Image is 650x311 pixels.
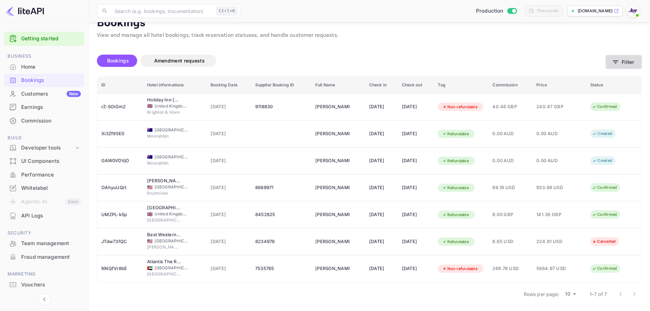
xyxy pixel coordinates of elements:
[97,77,641,282] table: booking table
[4,229,84,237] span: Security
[206,77,251,94] th: Booking Date
[101,128,139,139] div: Xi3Zf95E0
[147,97,181,103] div: Holiday Inn Brighton Seafront, an IHG Hotel
[155,211,189,217] span: United Kingdom of [GEOGRAPHIC_DATA] and [GEOGRAPHIC_DATA]
[4,134,84,142] span: Build
[255,209,307,220] div: 8452825
[398,77,434,94] th: Check out
[315,182,349,193] div: Madalynn Owens
[101,209,139,220] div: UMZPL-kSp
[147,155,153,159] span: Australia
[155,184,189,190] span: [GEOGRAPHIC_DATA]
[588,102,621,111] div: Confirmed
[4,53,84,60] span: Business
[369,101,394,112] div: [DATE]
[4,237,84,250] div: Team management
[4,114,84,128] div: Commission
[111,4,214,18] input: Search (e.g. bookings, documentation)
[492,130,528,138] span: 0.00 AUD
[251,77,311,94] th: Supplier Booking ID
[21,212,81,220] div: API Logs
[21,103,81,111] div: Earnings
[155,127,189,133] span: [GEOGRAPHIC_DATA]
[536,211,570,218] span: 141.36 GBP
[402,101,430,112] div: [DATE]
[4,87,84,101] div: CustomersNew
[402,209,430,220] div: [DATE]
[578,8,612,14] p: [DOMAIN_NAME]
[143,77,206,94] th: Hotel informations
[5,5,44,16] img: LiteAPI logo
[588,210,621,219] div: Confirmed
[155,103,189,109] span: United Kingdom of [GEOGRAPHIC_DATA] and [GEOGRAPHIC_DATA]
[4,87,84,100] a: CustomersNew
[476,7,504,15] span: Production
[255,101,307,112] div: 9118830
[4,182,84,195] div: Whitelabel
[147,217,181,223] span: [GEOGRAPHIC_DATA]
[402,236,430,247] div: [DATE]
[21,171,81,179] div: Performance
[101,182,139,193] div: OAhyuUQrt
[627,5,638,16] img: With Joy
[4,270,84,278] span: Marketing
[588,156,617,165] div: Created
[315,155,349,166] div: Amber Owens
[21,253,81,261] div: Fraud management
[147,160,181,166] span: Moorabbin
[21,63,81,71] div: Home
[147,204,181,211] div: Cathedral Quarter Hotel
[101,263,139,274] div: NNQfVr8bE
[315,209,349,220] div: Hannah Owens
[21,35,81,43] a: Getting started
[147,212,153,216] span: United Kingdom of Great Britain and Northern Ireland
[21,184,81,192] div: Whitelabel
[524,291,560,298] p: Rows per page:
[315,128,349,139] div: Amber Owens
[4,251,84,263] a: Fraud management
[402,155,430,166] div: [DATE]
[438,130,473,138] div: Refundable
[147,178,181,184] div: LOGE Alta Crystal
[315,236,349,247] div: Tonette Owens Owens
[101,101,139,112] div: rZ-SOiGm2
[97,16,642,30] p: Bookings
[369,209,394,220] div: [DATE]
[255,182,307,193] div: 8689971
[369,236,394,247] div: [DATE]
[147,239,153,243] span: United States of America
[38,293,50,306] button: Collapse navigation
[21,157,81,165] div: UI Components
[21,90,81,98] div: Customers
[107,58,129,63] span: Bookings
[255,263,307,274] div: 7535765
[147,271,181,277] span: [GEOGRAPHIC_DATA]
[21,240,81,248] div: Team management
[315,263,349,274] div: Gary Owens
[147,190,181,196] span: Enumclaw
[97,31,642,40] p: View and manage all hotel bookings, track reservation statuses, and handle customer requests.
[588,129,617,138] div: Created
[147,258,181,265] div: Atlantis The Royal
[4,237,84,250] a: Team management
[402,128,430,139] div: [DATE]
[155,154,189,160] span: [GEOGRAPHIC_DATA]
[147,133,181,139] span: Moorabbin
[488,77,532,94] th: Commission
[4,142,84,154] div: Developer tools
[4,209,84,222] a: API Logs
[369,155,394,166] div: [DATE]
[211,157,247,165] span: [DATE]
[536,157,570,165] span: 0.00 AUD
[147,231,181,238] div: Best Western Plus Wills Point
[402,263,430,274] div: [DATE]
[97,55,606,67] div: account-settings tabs
[4,278,84,292] div: Vouchers
[147,104,153,108] span: United Kingdom of Great Britain and Northern Ireland
[147,128,153,132] span: Australia
[492,157,528,165] span: 0.00 AUD
[311,77,365,94] th: Full Name
[562,289,579,299] div: 10
[255,236,307,247] div: 8234976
